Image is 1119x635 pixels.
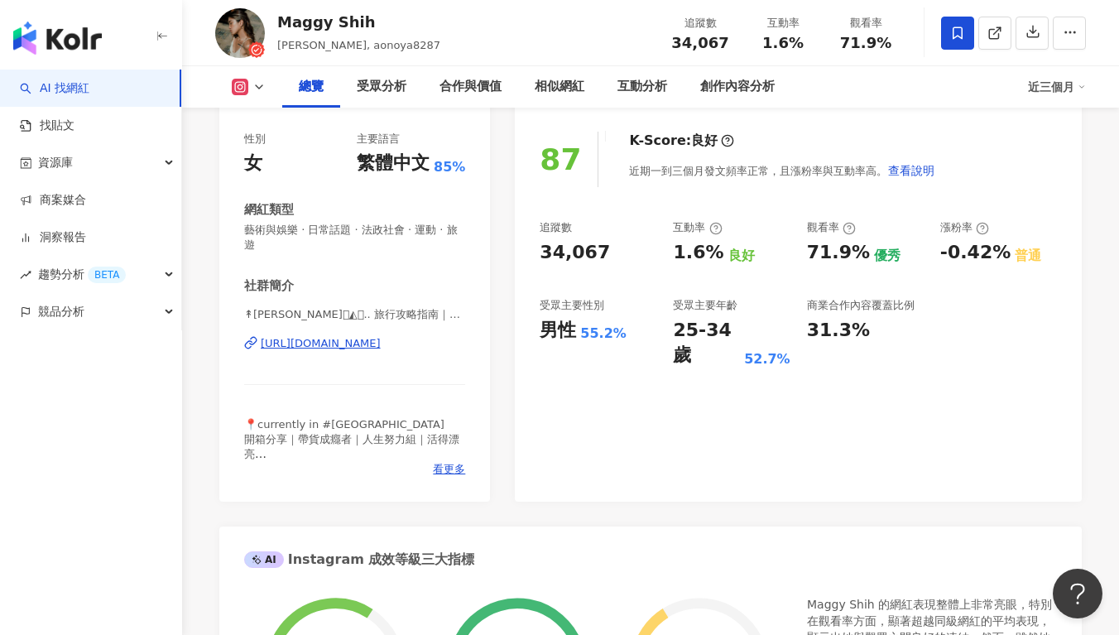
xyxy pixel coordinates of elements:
[874,247,900,265] div: 優秀
[244,132,266,147] div: 性別
[20,269,31,281] span: rise
[357,77,406,97] div: 受眾分析
[277,12,440,32] div: Maggy Shih
[673,298,737,313] div: 受眾主要年齡
[629,154,935,187] div: 近期一到三個月發文頻率正常，且漲粉率與互動率高。
[244,277,294,295] div: 社群簡介
[807,220,856,235] div: 觀看率
[540,240,610,266] div: 34,067
[1015,247,1041,265] div: 普通
[215,8,265,58] img: KOL Avatar
[669,15,732,31] div: 追蹤數
[13,22,102,55] img: logo
[20,192,86,209] a: 商案媒合
[277,39,440,51] span: [PERSON_NAME], aonoya8287
[807,298,915,313] div: 商業合作內容覆蓋比例
[433,462,465,477] span: 看更多
[580,325,627,343] div: 55.2%
[744,350,790,368] div: 52.7%
[244,551,284,568] div: AI
[807,240,870,266] div: 71.9%
[617,77,667,97] div: 互動分析
[20,118,74,134] a: 找貼文
[244,418,459,566] span: 📍currently in #[GEOGRAPHIC_DATA] 開箱分享｜帶貨成癮者｜人生努力組｜活得漂亮 在自己的時區裡一切都會準時，戶外是我儲值快樂的來源 用力工作認真玩耍 和我一起探索世...
[540,318,576,344] div: 男性
[38,256,126,293] span: 趨勢分析
[20,80,89,97] a: searchAI 找網紅
[1028,74,1086,100] div: 近三個月
[940,220,989,235] div: 漲粉率
[357,151,430,176] div: 繁體中文
[244,151,262,176] div: 女
[691,132,718,150] div: 良好
[887,154,935,187] button: 查看說明
[888,164,934,177] span: 查看說明
[728,247,755,265] div: 良好
[807,318,870,344] div: 31.3%
[434,158,465,176] span: 85%
[673,318,740,369] div: 25-34 歲
[671,34,728,51] span: 34,067
[940,240,1011,266] div: -0.42%
[1053,569,1102,618] iframe: Help Scout Beacon - Open
[673,220,722,235] div: 互動率
[244,201,294,219] div: 網紅類型
[38,293,84,330] span: 競品分析
[752,15,814,31] div: 互動率
[261,336,381,351] div: [URL][DOMAIN_NAME]
[439,77,502,97] div: 合作與價值
[244,551,474,569] div: Instagram 成效等級三大指標
[834,15,897,31] div: 觀看率
[357,132,400,147] div: 主要語言
[535,77,584,97] div: 相似網紅
[244,307,465,322] span: ↟[PERSON_NAME]𖧨◭𖤕.. 旅行攻略指南｜創作者 | aonoya8287
[88,267,126,283] div: BETA
[299,77,324,97] div: 總覽
[20,229,86,246] a: 洞察報告
[540,220,572,235] div: 追蹤數
[629,132,734,150] div: K-Score :
[700,77,775,97] div: 創作內容分析
[762,35,804,51] span: 1.6%
[244,223,465,253] span: 藝術與娛樂 · 日常話題 · 法政社會 · 運動 · 旅遊
[840,35,891,51] span: 71.9%
[38,144,73,181] span: 資源庫
[540,298,604,313] div: 受眾主要性別
[673,240,723,266] div: 1.6%
[244,336,465,351] a: [URL][DOMAIN_NAME]
[540,142,581,176] div: 87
